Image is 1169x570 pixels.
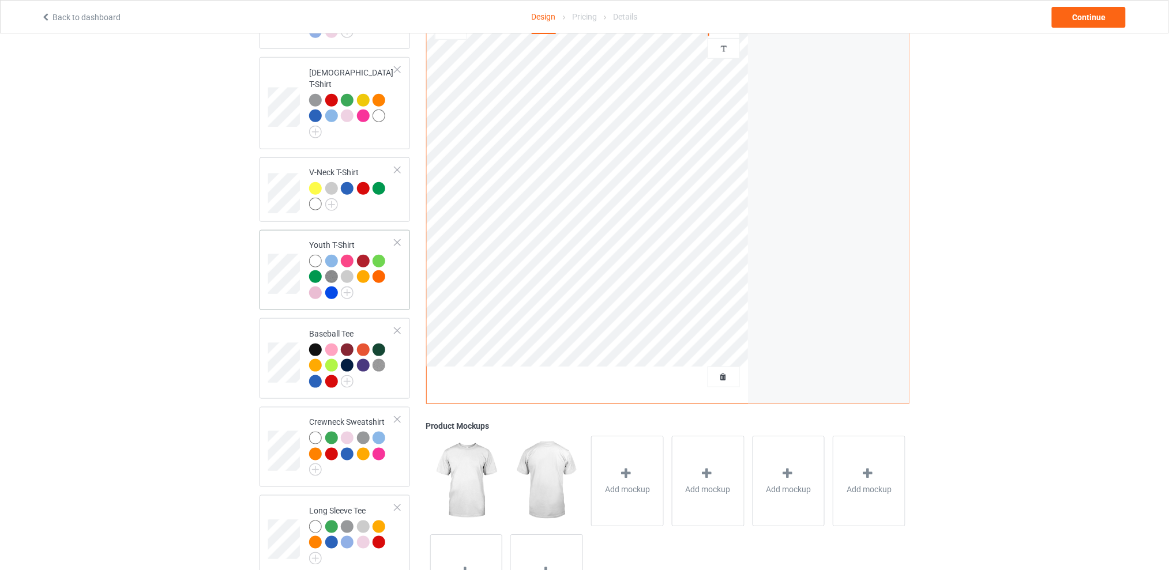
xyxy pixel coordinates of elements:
[766,484,811,495] span: Add mockup
[753,436,825,526] div: Add mockup
[260,407,410,487] div: Crewneck Sweatshirt
[510,436,582,526] img: regular.jpg
[309,126,322,138] img: svg+xml;base64,PD94bWwgdmVyc2lvbj0iMS4wIiBlbmNvZGluZz0iVVRGLTgiPz4KPHN2ZyB3aWR0aD0iMjJweCIgaGVpZ2...
[309,167,395,210] div: V-Neck T-Shirt
[309,239,395,299] div: Youth T-Shirt
[260,230,410,311] div: Youth T-Shirt
[847,484,892,495] span: Add mockup
[672,436,745,526] div: Add mockup
[591,436,664,526] div: Add mockup
[325,198,338,211] img: svg+xml;base64,PD94bWwgdmVyc2lvbj0iMS4wIiBlbmNvZGluZz0iVVRGLTgiPz4KPHN2ZyB3aWR0aD0iMjJweCIgaGVpZ2...
[309,463,322,476] img: svg+xml;base64,PD94bWwgdmVyc2lvbj0iMS4wIiBlbmNvZGluZz0iVVRGLTgiPz4KPHN2ZyB3aWR0aD0iMjJweCIgaGVpZ2...
[260,318,410,399] div: Baseball Tee
[572,1,597,33] div: Pricing
[430,436,502,526] img: regular.jpg
[309,67,395,134] div: [DEMOGRAPHIC_DATA] T-Shirt
[309,552,322,565] img: svg+xml;base64,PD94bWwgdmVyc2lvbj0iMS4wIiBlbmNvZGluZz0iVVRGLTgiPz4KPHN2ZyB3aWR0aD0iMjJweCIgaGVpZ2...
[341,286,354,299] img: svg+xml;base64,PD94bWwgdmVyc2lvbj0iMS4wIiBlbmNvZGluZz0iVVRGLTgiPz4KPHN2ZyB3aWR0aD0iMjJweCIgaGVpZ2...
[686,484,731,495] span: Add mockup
[41,13,121,22] a: Back to dashboard
[532,1,556,34] div: Design
[719,43,730,54] img: svg%3E%0A
[260,57,410,149] div: [DEMOGRAPHIC_DATA] T-Shirt
[309,328,395,387] div: Baseball Tee
[613,1,637,33] div: Details
[373,359,385,372] img: heather_texture.png
[260,157,410,222] div: V-Neck T-Shirt
[1052,7,1126,28] div: Continue
[426,420,909,432] div: Product Mockups
[309,416,395,472] div: Crewneck Sweatshirt
[309,505,395,561] div: Long Sleeve Tee
[833,436,905,526] div: Add mockup
[325,270,338,283] img: heather_texture.png
[341,375,354,388] img: svg+xml;base64,PD94bWwgdmVyc2lvbj0iMS4wIiBlbmNvZGluZz0iVVRGLTgiPz4KPHN2ZyB3aWR0aD0iMjJweCIgaGVpZ2...
[605,484,650,495] span: Add mockup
